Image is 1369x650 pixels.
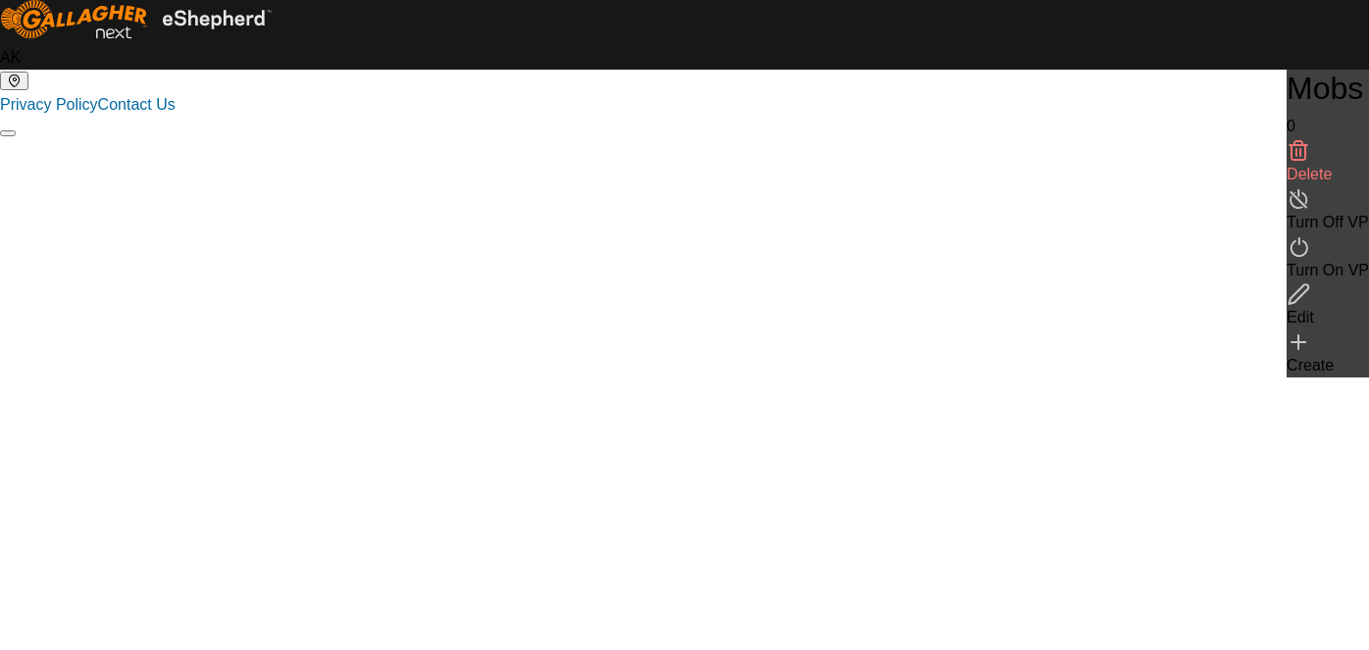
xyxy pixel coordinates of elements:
span: Delete [1287,166,1332,182]
div: Create [1287,354,1369,377]
span: 0 [1287,118,1295,134]
div: Edit [1287,306,1369,329]
div: Turn On VP [1287,259,1369,282]
h2: Mobs [1287,70,1369,107]
div: Turn Off VP [1287,211,1369,234]
a: Contact Us [98,96,176,113]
